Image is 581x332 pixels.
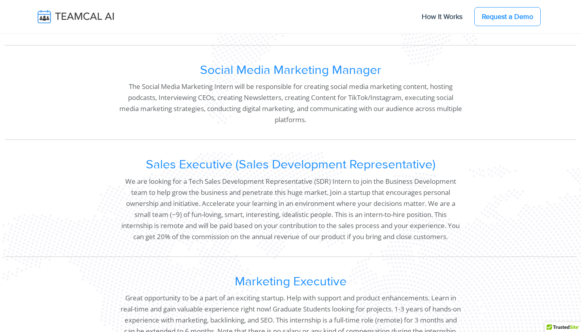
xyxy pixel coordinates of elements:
p: We are looking for a Tech Sales Development Representative (SDR) Intern to join the Business Deve... [119,176,462,242]
h2: Social Media Marketing Manager [119,63,462,78]
a: How It Works [414,8,470,25]
a: Request a Demo [474,7,541,26]
h2: Marketing Executive [119,274,462,289]
p: The Social Media Marketing Intern will be responsible for creating social media marketing content... [119,81,462,125]
h2: Sales Executive (Sales Development Representative) [119,157,462,172]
